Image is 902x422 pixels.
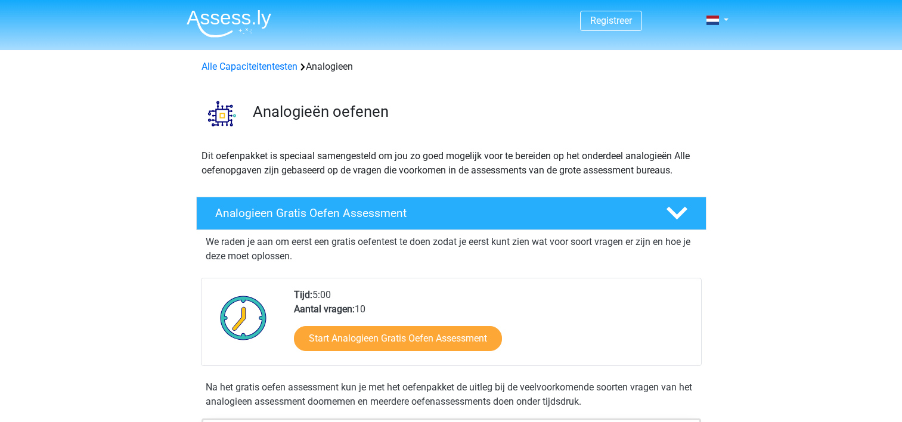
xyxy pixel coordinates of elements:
p: We raden je aan om eerst een gratis oefentest te doen zodat je eerst kunt zien wat voor soort vra... [206,235,697,263]
img: Klok [213,288,274,347]
img: Assessly [187,10,271,38]
div: Na het gratis oefen assessment kun je met het oefenpakket de uitleg bij de veelvoorkomende soorte... [201,380,702,409]
h3: Analogieën oefenen [253,103,697,121]
p: Dit oefenpakket is speciaal samengesteld om jou zo goed mogelijk voor te bereiden op het onderdee... [202,149,701,178]
div: 5:00 10 [285,288,700,365]
a: Alle Capaciteitentesten [202,61,297,72]
div: Analogieen [197,60,706,74]
a: Analogieen Gratis Oefen Assessment [191,197,711,230]
img: analogieen [197,88,247,139]
b: Tijd: [294,289,312,300]
a: Registreer [590,15,632,26]
b: Aantal vragen: [294,303,355,315]
h4: Analogieen Gratis Oefen Assessment [215,206,647,220]
a: Start Analogieen Gratis Oefen Assessment [294,326,502,351]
